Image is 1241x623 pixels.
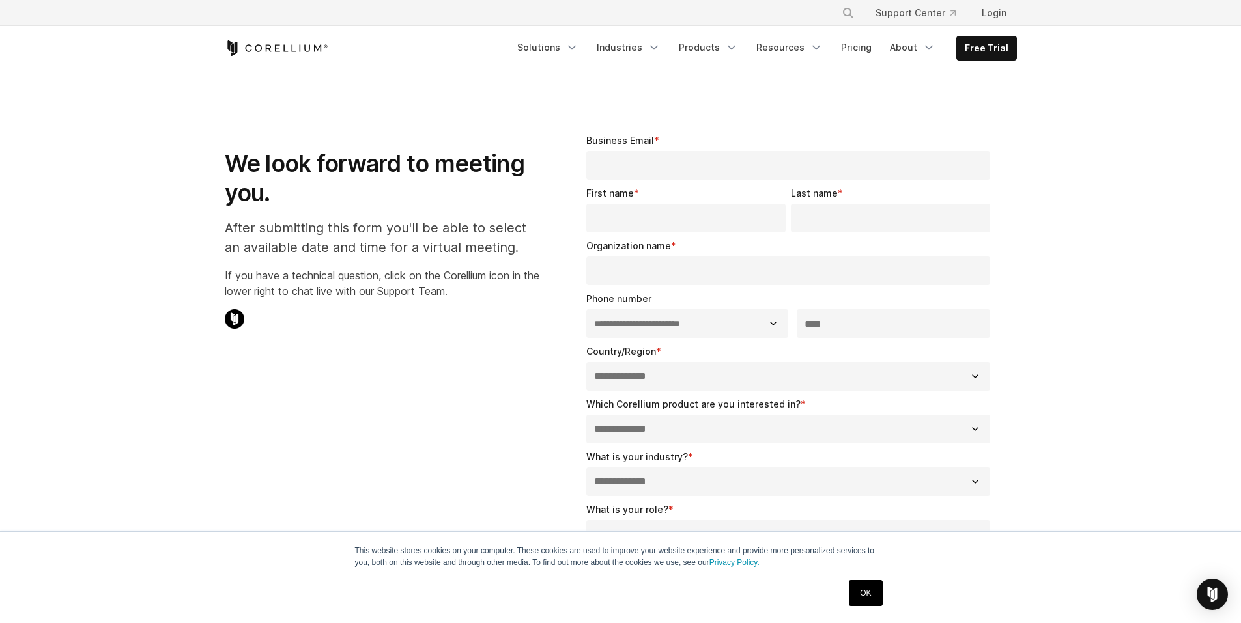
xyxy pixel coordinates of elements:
[586,346,656,357] span: Country/Region
[586,398,801,409] span: Which Corellium product are you interested in?
[586,187,634,199] span: First name
[225,218,539,257] p: After submitting this form you'll be able to select an available date and time for a virtual meet...
[225,149,539,208] h1: We look forward to meeting you.
[586,240,671,251] span: Organization name
[589,36,668,59] a: Industries
[225,40,328,56] a: Corellium Home
[355,545,887,568] p: This website stores cookies on your computer. These cookies are used to improve your website expe...
[586,504,668,515] span: What is your role?
[509,36,586,59] a: Solutions
[709,558,760,567] a: Privacy Policy.
[826,1,1017,25] div: Navigation Menu
[225,268,539,299] p: If you have a technical question, click on the Corellium icon in the lower right to chat live wit...
[225,309,244,329] img: Corellium Chat Icon
[791,187,838,199] span: Last name
[749,36,831,59] a: Resources
[586,135,654,146] span: Business Email
[509,36,1017,61] div: Navigation Menu
[957,36,1016,60] a: Free Trial
[586,451,688,462] span: What is your industry?
[865,1,966,25] a: Support Center
[849,580,882,606] a: OK
[971,1,1017,25] a: Login
[833,36,879,59] a: Pricing
[882,36,943,59] a: About
[836,1,860,25] button: Search
[1197,579,1228,610] div: Open Intercom Messenger
[671,36,746,59] a: Products
[586,293,651,304] span: Phone number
